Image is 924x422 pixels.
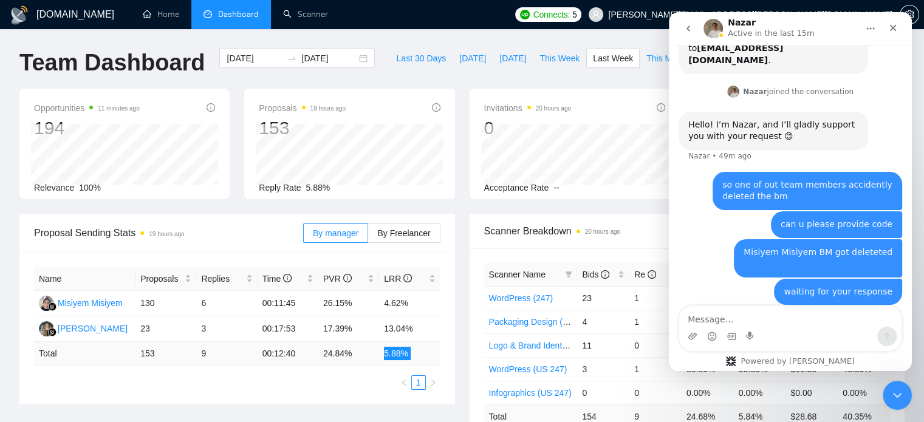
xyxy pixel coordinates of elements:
[592,10,600,19] span: user
[98,105,139,112] time: 11 minutes ago
[648,270,656,279] span: info-circle
[838,381,890,404] td: 0.00%
[287,53,296,63] span: swap-right
[453,49,493,68] button: [DATE]
[34,101,140,115] span: Opportunities
[403,274,412,282] span: info-circle
[379,316,440,342] td: 13.04%
[196,291,257,316] td: 6
[34,225,303,240] span: Proposal Sending Stats
[900,5,919,24] button: setting
[10,5,29,25] img: logo
[646,52,688,65] span: This Month
[629,357,682,381] td: 1
[396,52,446,65] span: Last 30 Days
[577,310,629,333] td: 4
[287,53,296,63] span: to
[484,223,891,239] span: Scanner Breakdown
[323,274,352,284] span: PVR
[533,8,570,21] span: Connects:
[582,270,609,279] span: Bids
[493,49,533,68] button: [DATE]
[258,316,318,342] td: 00:17:53
[39,298,123,307] a: MMMisiyem Misiyem
[259,101,346,115] span: Proposals
[384,274,412,284] span: LRR
[629,333,682,357] td: 0
[135,342,196,366] td: 153
[318,342,379,366] td: 24.84 %
[585,228,620,235] time: 20 hours ago
[536,105,571,112] time: 20 hours ago
[313,228,358,238] span: By manager
[258,342,318,366] td: 00:12:40
[563,265,575,284] span: filter
[484,117,571,140] div: 0
[34,117,140,140] div: 194
[577,286,629,310] td: 23
[412,376,425,389] a: 1
[306,183,330,192] span: 5.88%
[310,105,346,112] time: 19 hours ago
[143,9,179,19] a: homeHome
[577,357,629,381] td: 3
[577,333,629,357] td: 11
[533,49,586,68] button: This Week
[58,296,123,310] div: Misiyem Misiyem
[207,103,215,112] span: info-circle
[640,49,695,68] button: This Month
[459,52,486,65] span: [DATE]
[553,183,559,192] span: --
[489,341,607,350] a: Logo & Brand Identity (US 247)
[565,271,572,278] span: filter
[149,231,184,237] time: 19 hours ago
[601,270,609,279] span: info-circle
[377,228,430,238] span: By Freelancer
[201,272,243,285] span: Replies
[318,316,379,342] td: 17.39%
[629,381,682,404] td: 0
[379,342,440,366] td: 5.88 %
[259,117,346,140] div: 153
[19,49,205,77] h1: Team Dashboard
[48,302,56,311] img: gigradar-bm.png
[262,274,292,284] span: Time
[900,10,919,19] span: setting
[259,183,301,192] span: Reply Rate
[489,270,546,279] span: Scanner Name
[734,381,786,404] td: 0.00%
[593,52,633,65] span: Last Week
[426,375,440,390] button: right
[379,291,440,316] td: 4.62%
[58,322,128,335] div: [PERSON_NAME]
[629,310,682,333] td: 1
[539,52,580,65] span: This Week
[39,323,128,333] a: LK[PERSON_NAME]
[489,293,553,303] a: WordPress (247)
[283,274,292,282] span: info-circle
[48,328,56,336] img: gigradar-bm.png
[577,381,629,404] td: 0
[682,381,734,404] td: 0.00%
[629,286,682,310] td: 1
